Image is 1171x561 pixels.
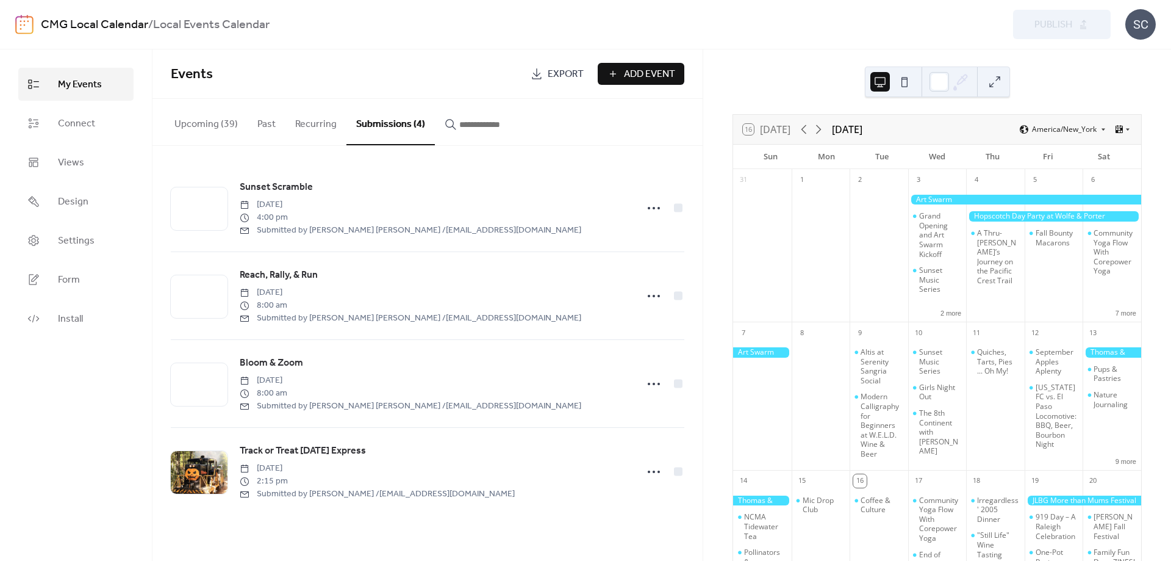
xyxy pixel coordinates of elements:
span: Settings [58,234,95,248]
a: My Events [18,68,134,101]
div: Community Yoga Flow With Corepower Yoga [1094,228,1136,276]
div: 18 [970,474,983,488]
span: Track or Treat [DATE] Express [240,444,366,458]
a: Add Event [598,63,684,85]
span: Submitted by [PERSON_NAME] / [EMAIL_ADDRESS][DOMAIN_NAME] [240,488,515,501]
span: Reach, Rally, & Run [240,268,318,283]
div: Sunset Music Series [919,347,962,376]
div: Sat [1076,145,1131,169]
div: 10 [912,326,925,339]
div: A Thru-Hiker’s Journey on the Pacific Crest Trail [966,228,1025,286]
span: [DATE] [240,286,581,299]
b: / [148,13,153,37]
div: Art Swarm [733,347,792,358]
span: 8:00 am [240,387,581,400]
div: Fall Bounty Macarons [1036,228,1078,247]
span: America/New_York [1032,126,1097,133]
div: Thomas & Friends in the Garden at New Hope Valley Railway [733,496,792,506]
div: Sunset Music Series [908,266,967,294]
div: Sunset Music Series [908,347,967,376]
div: Grand Opening and Art Swarm Kickoff [919,211,962,259]
a: Export [521,63,593,85]
span: Export [548,67,584,82]
div: Nature Journaling [1083,390,1141,409]
div: Quiches, Tarts, Pies ... Oh My! [977,347,1020,376]
a: Views [18,146,134,179]
div: September Apples Aplenty [1036,347,1078,376]
span: Add Event [624,67,675,82]
div: "Still Life" Wine Tasting [977,530,1020,559]
span: Connect [58,117,95,131]
div: Sunset Music Series [919,266,962,294]
a: Bloom & Zoom [240,355,303,371]
div: Mic Drop Club [792,496,850,515]
b: Local Events Calendar [153,13,270,37]
span: Install [58,312,83,327]
button: Past [248,99,285,144]
div: 11 [970,326,983,339]
div: Sun [743,145,798,169]
div: Thu [965,145,1020,169]
div: Pups & Pastries [1083,364,1141,383]
a: Install [18,302,134,335]
div: 20 [1086,474,1100,488]
div: [PERSON_NAME] Fall Festival [1094,512,1136,541]
div: Cary Farmers Fall Festival [1083,512,1141,541]
div: 16 [853,474,867,488]
div: 919 Day – A Raleigh Celebration [1036,512,1078,541]
div: Community Yoga Flow With Corepower Yoga [1083,228,1141,276]
a: Design [18,185,134,218]
div: 3 [912,173,925,187]
div: Altis at Serenity Sangria Social [861,347,903,385]
div: "Still Life" Wine Tasting [966,530,1025,559]
span: 4:00 pm [240,211,581,224]
div: [US_STATE] FC vs. El Paso Locomotive: BBQ, Beer, Bourbon Night [1036,383,1078,449]
span: [DATE] [240,462,515,475]
div: Fri [1020,145,1076,169]
img: logo [15,15,34,34]
div: Altis at Serenity Sangria Social [850,347,908,385]
span: [DATE] [240,198,581,211]
div: SC [1125,9,1156,40]
div: Modern Calligraphy for Beginners at W.E.L.D. Wine & Beer [850,392,908,458]
span: Sunset Scramble [240,180,313,195]
span: Submitted by [PERSON_NAME] [PERSON_NAME] / [EMAIL_ADDRESS][DOMAIN_NAME] [240,400,581,413]
div: 19 [1028,474,1042,488]
div: Coffee & Culture [850,496,908,515]
div: Quiches, Tarts, Pies ... Oh My! [966,347,1025,376]
div: Community Yoga Flow With Corepower Yoga [908,496,967,543]
span: Bloom & Zoom [240,356,303,371]
div: Nature Journaling [1094,390,1136,409]
div: The 8th Continent with [PERSON_NAME] [919,408,962,456]
a: Form [18,263,134,296]
div: Modern Calligraphy for Beginners at W.E.L.D. Wine & Beer [861,392,903,458]
span: 8:00 am [240,299,581,312]
div: Wed [909,145,965,169]
div: September Apples Aplenty [1025,347,1083,376]
div: Thomas & Friends in the Garden at New Hope Valley Railway [1083,347,1141,358]
div: 12 [1028,326,1042,339]
span: Submitted by [PERSON_NAME] [PERSON_NAME] / [EMAIL_ADDRESS][DOMAIN_NAME] [240,224,581,237]
a: Reach, Rally, & Run [240,267,318,283]
a: Track or Treat [DATE] Express [240,443,366,459]
div: 4 [970,173,983,187]
a: Connect [18,107,134,140]
div: Mic Drop Club [803,496,845,515]
div: Pups & Pastries [1094,364,1136,383]
div: 14 [737,474,750,488]
div: 7 [737,326,750,339]
div: Fall Bounty Macarons [1025,228,1083,247]
span: [DATE] [240,374,581,387]
div: Grand Opening and Art Swarm Kickoff [908,211,967,259]
div: Irregardless' 2005 Dinner [966,496,1025,524]
div: NCMA Tidewater Tea [744,512,787,541]
div: Community Yoga Flow With Corepower Yoga [919,496,962,543]
div: 2 [853,173,867,187]
a: CMG Local Calendar [41,13,148,37]
span: My Events [58,78,102,92]
div: 31 [737,173,750,187]
span: Views [58,156,84,170]
span: Design [58,195,88,209]
button: Submissions (4) [346,99,435,145]
div: JLBG More than Mums Festival [1025,496,1141,506]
